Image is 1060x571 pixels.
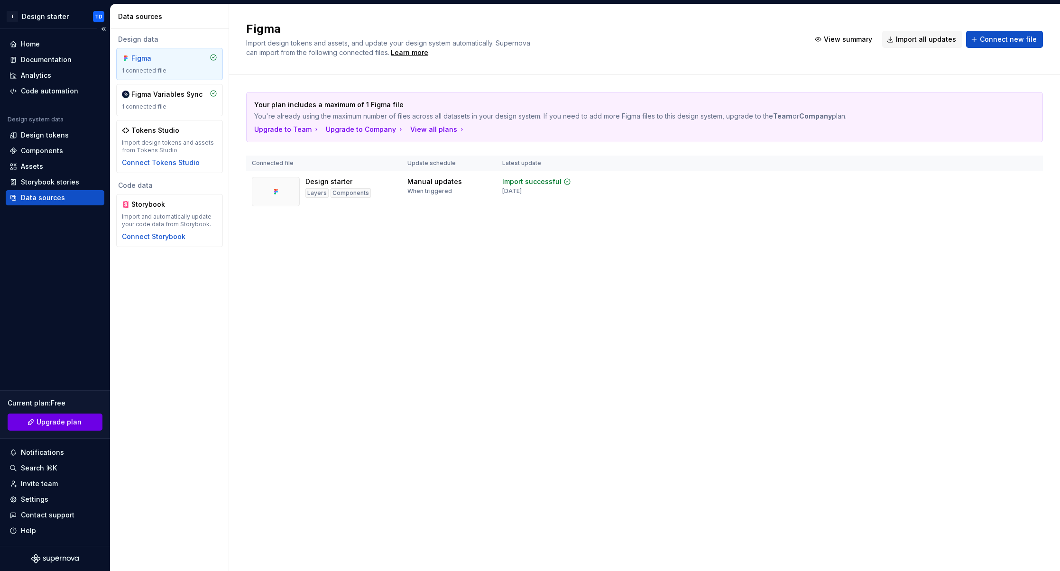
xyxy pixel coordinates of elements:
div: Components [331,188,371,198]
div: Design system data [8,116,64,123]
div: Invite team [21,479,58,488]
b: Team [773,112,793,120]
div: Design starter [305,177,352,186]
button: Connect Storybook [122,232,185,241]
button: View summary [810,31,878,48]
div: Code data [116,181,223,190]
div: Documentation [21,55,72,64]
button: View all plans [410,125,466,134]
a: Data sources [6,190,104,205]
button: Search ⌘K [6,460,104,476]
span: Upgrade plan [37,417,82,427]
div: Figma [131,54,177,63]
a: Code automation [6,83,104,99]
a: Figma1 connected file [116,48,223,80]
button: Collapse sidebar [97,22,110,36]
a: Analytics [6,68,104,83]
div: Home [21,39,40,49]
div: Notifications [21,448,64,457]
th: Connected file [246,156,402,171]
a: Design tokens [6,128,104,143]
span: View summary [824,35,872,44]
div: Import design tokens and assets from Tokens Studio [122,139,217,154]
div: T [7,11,18,22]
div: 1 connected file [122,67,217,74]
button: Import all updates [882,31,962,48]
button: TDesign starterTD [2,6,108,27]
th: Update schedule [402,156,497,171]
div: Current plan : Free [8,398,102,408]
div: Manual updates [407,177,462,186]
div: Data sources [21,193,65,203]
a: Upgrade plan [8,414,102,431]
a: Assets [6,159,104,174]
div: Figma Variables Sync [131,90,203,99]
div: Design starter [22,12,69,21]
div: Search ⌘K [21,463,57,473]
div: Storybook [131,200,177,209]
button: Help [6,523,104,538]
div: Design data [116,35,223,44]
h2: Figma [246,21,799,37]
th: Latest update [497,156,595,171]
div: Components [21,146,63,156]
a: Invite team [6,476,104,491]
span: Import design tokens and assets, and update your design system automatically. Supernova can impor... [246,39,532,56]
div: Import and automatically update your code data from Storybook. [122,213,217,228]
div: When triggered [407,187,452,195]
a: Tokens StudioImport design tokens and assets from Tokens StudioConnect Tokens Studio [116,120,223,173]
div: Layers [305,188,329,198]
span: Import all updates [896,35,956,44]
div: Data sources [118,12,225,21]
div: Assets [21,162,43,171]
button: Notifications [6,445,104,460]
p: You're already using the maximum number of files across all datasets in your design system. If yo... [254,111,968,121]
div: 1 connected file [122,103,217,111]
div: Contact support [21,510,74,520]
svg: Supernova Logo [31,554,79,563]
div: Help [21,526,36,535]
a: Settings [6,492,104,507]
button: Contact support [6,507,104,523]
span: . [389,49,430,56]
a: StorybookImport and automatically update your code data from Storybook.Connect Storybook [116,194,223,247]
div: Code automation [21,86,78,96]
div: Storybook stories [21,177,79,187]
a: Learn more [391,48,428,57]
a: Documentation [6,52,104,67]
a: Figma Variables Sync1 connected file [116,84,223,116]
div: [DATE] [502,187,522,195]
div: Settings [21,495,48,504]
button: Connect new file [966,31,1043,48]
button: Connect Tokens Studio [122,158,200,167]
div: Design tokens [21,130,69,140]
div: Import successful [502,177,562,186]
div: Analytics [21,71,51,80]
div: TD [95,13,102,20]
a: Storybook stories [6,175,104,190]
button: Upgrade to Team [254,125,320,134]
b: Company [799,112,832,120]
span: Connect new file [980,35,1037,44]
p: Your plan includes a maximum of 1 Figma file [254,100,968,110]
a: Home [6,37,104,52]
div: Tokens Studio [131,126,179,135]
button: Upgrade to Company [326,125,405,134]
a: Components [6,143,104,158]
